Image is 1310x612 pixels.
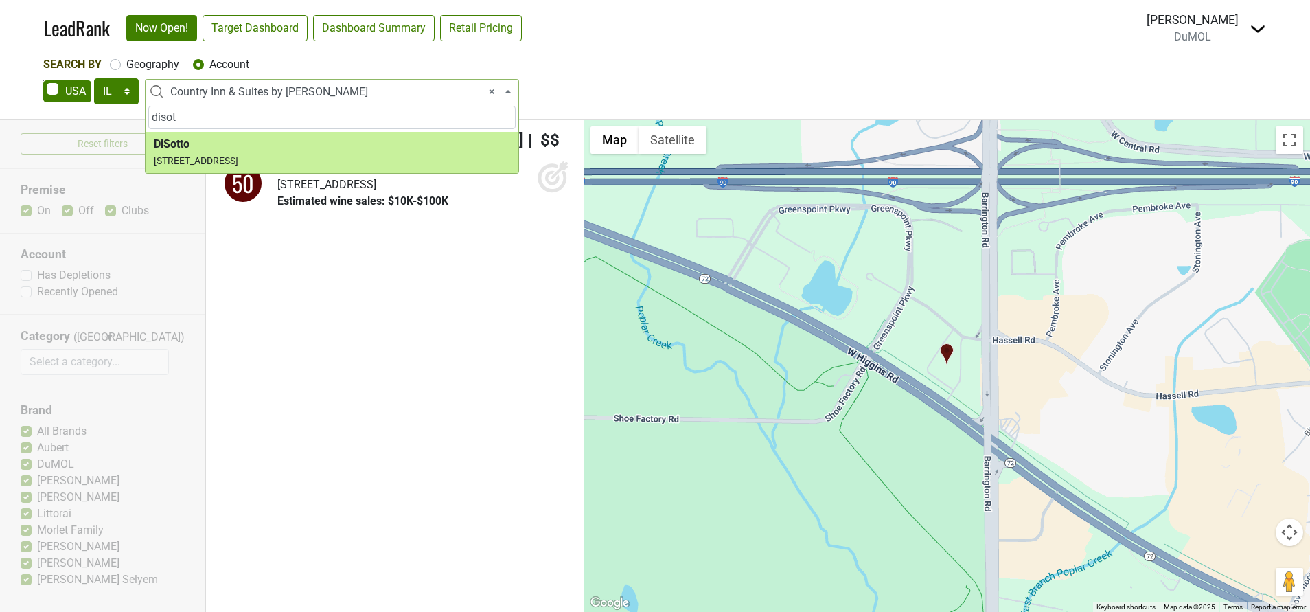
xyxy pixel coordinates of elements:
[489,84,495,100] span: Remove all items
[587,594,632,612] a: Open this area in Google Maps (opens a new window)
[277,178,376,191] span: [STREET_ADDRESS]
[126,56,179,73] label: Geography
[440,15,522,41] a: Retail Pricing
[1174,30,1211,43] span: DuMOL
[587,594,632,612] img: Google
[939,343,954,365] div: Country Inn & Suites by Radisson
[1251,603,1306,611] a: Report a map error
[590,126,639,154] button: Show street map
[277,194,448,207] span: Estimated wine sales: $10K-$100K
[1096,602,1156,612] button: Keyboard shortcuts
[126,15,197,41] a: Now Open!
[639,126,706,154] button: Show satellite imagery
[43,58,102,71] span: Search By
[1276,568,1303,596] button: Drag Pegman onto the map to open Street View
[209,56,249,73] label: Account
[44,14,110,43] a: LeadRank
[528,131,560,150] span: | $$
[1276,126,1303,154] button: Toggle fullscreen view
[170,84,502,100] span: Country Inn & Suites by Radisson
[313,15,435,41] a: Dashboard Summary
[145,79,519,104] span: Country Inn & Suites by Radisson
[1223,603,1243,611] a: Terms (opens in new tab)
[154,137,189,150] b: DiSotto
[1276,519,1303,546] button: Map camera controls
[1164,603,1215,611] span: Map data ©2025
[1147,11,1239,29] div: [PERSON_NAME]
[220,160,266,207] img: quadrant_split.svg
[1250,21,1266,37] img: Dropdown Menu
[203,15,308,41] a: Target Dashboard
[154,155,238,166] small: [STREET_ADDRESS]
[222,163,264,204] div: 50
